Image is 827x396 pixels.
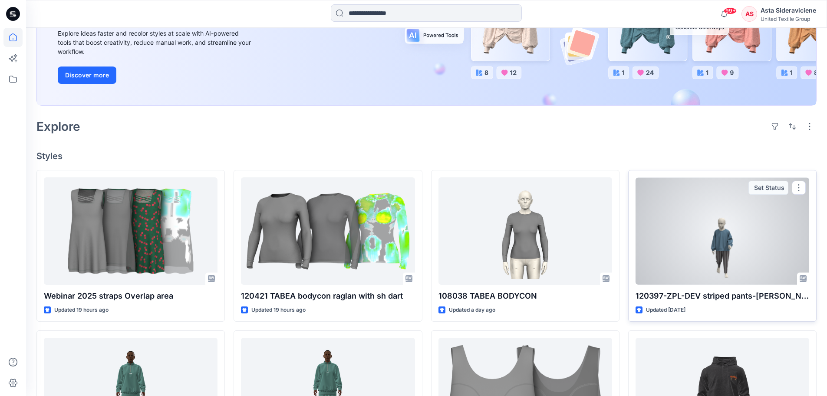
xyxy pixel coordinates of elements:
p: Updated [DATE] [646,306,685,315]
h2: Explore [36,120,80,133]
p: Updated 19 hours ago [251,306,306,315]
button: Discover more [58,67,116,84]
p: 120421 TABEA bodycon raglan with sh dart [241,290,415,302]
p: Updated 19 hours ago [54,306,109,315]
div: AS [741,6,757,22]
p: 108038 TABEA BODYCON [438,290,612,302]
span: 99+ [724,7,737,14]
div: Explore ideas faster and recolor styles at scale with AI-powered tools that boost creativity, red... [58,29,253,56]
div: Asta Sideraviciene [761,5,816,16]
p: Updated a day ago [449,306,495,315]
a: 120421 TABEA bodycon raglan with sh dart [241,177,415,285]
p: Webinar 2025 straps Overlap area [44,290,217,302]
a: 120397-ZPL-DEV striped pants-RG-JB [636,177,809,285]
h4: Styles [36,151,817,161]
a: Discover more [58,67,253,84]
p: 120397-ZPL-DEV striped pants-[PERSON_NAME] [636,290,809,302]
a: 108038 TABEA BODYCON [438,177,612,285]
a: Webinar 2025 straps Overlap area [44,177,217,285]
div: United Textile Group [761,16,816,22]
